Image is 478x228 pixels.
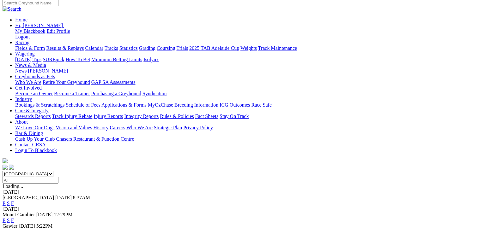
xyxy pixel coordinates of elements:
a: Integrity Reports [124,114,159,119]
div: Racing [15,45,475,51]
div: Get Involved [15,91,475,96]
a: Privacy Policy [183,125,213,130]
div: [DATE] [3,189,475,195]
a: Applications & Forms [101,102,147,108]
a: Schedule of Fees [66,102,100,108]
a: How To Bet [66,57,90,62]
a: Home [15,17,27,22]
div: Industry [15,102,475,108]
a: Who We Are [15,79,41,85]
a: Become a Trainer [54,91,90,96]
a: Results & Replays [46,45,84,51]
a: Track Maintenance [258,45,297,51]
a: My Blackbook [15,28,45,34]
a: [PERSON_NAME] [28,68,68,73]
img: logo-grsa-white.png [3,158,8,163]
a: Purchasing a Greyhound [91,91,141,96]
a: Tracks [105,45,118,51]
a: Minimum Betting Limits [91,57,142,62]
a: Cash Up Your Club [15,136,55,142]
a: Fact Sheets [195,114,218,119]
a: Who We Are [126,125,153,130]
a: Injury Reports [94,114,123,119]
a: Become an Owner [15,91,53,96]
a: Contact GRSA [15,142,45,147]
a: Trials [176,45,188,51]
a: Stay On Track [220,114,249,119]
a: Care & Integrity [15,108,49,113]
a: Fields & Form [15,45,45,51]
a: Grading [139,45,155,51]
span: 8:37AM [73,195,90,200]
a: Edit Profile [47,28,70,34]
a: Bookings & Scratchings [15,102,64,108]
div: Wagering [15,57,475,62]
a: Hi, [PERSON_NAME] [15,23,64,28]
a: News & Media [15,62,46,68]
a: Industry [15,96,32,102]
span: [GEOGRAPHIC_DATA] [3,195,54,200]
span: Hi, [PERSON_NAME] [15,23,63,28]
a: SUREpick [43,57,64,62]
a: Vision and Values [56,125,92,130]
a: Strategic Plan [154,125,182,130]
a: MyOzChase [148,102,173,108]
a: Calendar [85,45,103,51]
div: Care & Integrity [15,114,475,119]
a: Rules & Policies [160,114,194,119]
a: F [11,201,14,206]
span: Loading... [3,184,23,189]
div: About [15,125,475,131]
a: Bar & Dining [15,131,43,136]
div: Bar & Dining [15,136,475,142]
input: Select date [3,177,58,184]
a: Chasers Restaurant & Function Centre [56,136,134,142]
a: Greyhounds as Pets [15,74,55,79]
a: Race Safe [251,102,271,108]
span: Mount Gambier [3,212,35,217]
a: [DATE] Tips [15,57,41,62]
a: Get Involved [15,85,42,91]
a: Syndication [142,91,166,96]
span: [DATE] [36,212,53,217]
a: S [7,201,10,206]
a: Breeding Information [174,102,218,108]
a: GAP SA Assessments [91,79,136,85]
span: 12:29PM [54,212,73,217]
a: Track Injury Rebate [52,114,92,119]
a: E [3,201,6,206]
a: Retire Your Greyhound [43,79,90,85]
div: [DATE] [3,206,475,212]
a: News [15,68,27,73]
a: 2025 TAB Adelaide Cup [189,45,239,51]
a: Wagering [15,51,35,56]
a: Careers [110,125,125,130]
div: Hi, [PERSON_NAME] [15,28,475,40]
a: About [15,119,28,125]
a: Stewards Reports [15,114,51,119]
a: Statistics [119,45,138,51]
a: Coursing [157,45,175,51]
img: Search [3,6,21,12]
img: twitter.svg [9,165,14,170]
div: Greyhounds as Pets [15,79,475,85]
a: E [3,218,6,223]
a: Logout [15,34,30,39]
a: S [7,218,10,223]
span: [DATE] [55,195,72,200]
img: facebook.svg [3,165,8,170]
div: News & Media [15,68,475,74]
a: History [93,125,108,130]
a: Isolynx [143,57,159,62]
a: F [11,218,14,223]
a: We Love Our Dogs [15,125,54,130]
a: Weights [240,45,257,51]
a: Racing [15,40,29,45]
a: ICG Outcomes [220,102,250,108]
a: Login To Blackbook [15,148,57,153]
